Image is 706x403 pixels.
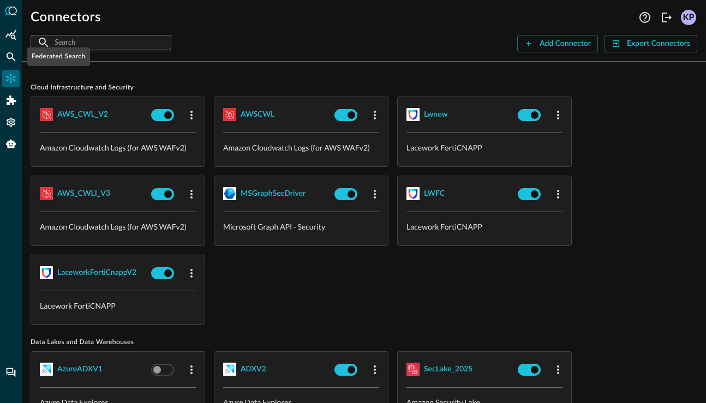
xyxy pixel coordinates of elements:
h1: Connectors [31,9,101,26]
img: AWSCloudWatchLogs.svg [223,108,236,121]
span: Cloud Infrastructure and Security [31,83,697,92]
div: ADXV2 [241,363,266,376]
p: Lacework FortiCNAPP [406,221,563,232]
button: Logout [658,9,675,26]
div: MSGraphSecDriver [241,187,306,201]
button: Help [636,9,654,26]
div: AWS_CWL_V2 [57,108,108,122]
p: Lacework FortiCNAPP [40,300,196,311]
img: LaceworkFortiCnapp.svg [406,187,420,200]
input: Search [55,32,146,52]
div: Federated Search [2,48,20,65]
img: LaceworkFortiCnapp.svg [406,108,420,121]
button: LaceworkFortiCnappV2 [57,264,136,281]
p: Amazon Cloudwatch Logs (for AWS WAFv2) [40,142,196,153]
div: Export Connectors [627,37,690,51]
span: Data Lakes and Data Warehouses [31,338,697,347]
div: SecLake_2025 [424,363,472,376]
img: AWSCloudWatchLogs.svg [40,108,53,121]
div: Connectors [2,70,20,87]
img: AzureDataExplorer.svg [40,363,53,376]
img: MicrosoftGraph.svg [223,187,236,200]
button: AWS_CWLI_V3 [57,185,110,202]
button: Export Connectors [605,35,697,52]
div: AzureADXV1 [57,363,103,376]
button: AzureADXV1 [57,360,103,378]
div: Query Agent [2,135,20,153]
button: ADXV2 [241,360,266,378]
button: Add Connector [517,35,598,52]
div: Summary Insights [2,26,20,44]
div: Settings [2,113,20,131]
p: Microsoft Graph API - Security [223,221,379,232]
div: LWFC [424,187,445,201]
div: lwnew [424,108,448,122]
div: KP [681,10,696,25]
div: Addons [3,92,20,109]
button: lwnew [424,106,448,123]
div: Federated Search [27,47,90,66]
div: AWS_CWLI_V3 [57,187,110,201]
img: AzureDataExplorer.svg [223,363,236,376]
img: AWSCloudWatchLogs.svg [40,187,53,200]
p: Lacework FortiCNAPP [406,142,563,153]
button: LWFC [424,185,445,202]
div: Chat [2,364,20,381]
div: Add Connector [540,37,591,51]
img: LaceworkFortiCnapp.svg [40,266,53,279]
button: SecLake_2025 [424,360,472,378]
button: AWSCWL [241,106,274,123]
img: AWSSecurityLake.svg [406,363,420,376]
p: Amazon Cloudwatch Logs (for AWS WAFv2) [223,142,379,153]
p: Amazon Cloudwatch Logs (for AWS WAFv2) [40,221,196,232]
div: LaceworkFortiCnappV2 [57,266,136,280]
button: MSGraphSecDriver [241,185,306,202]
button: AWS_CWL_V2 [57,106,108,123]
div: AWSCWL [241,108,274,122]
